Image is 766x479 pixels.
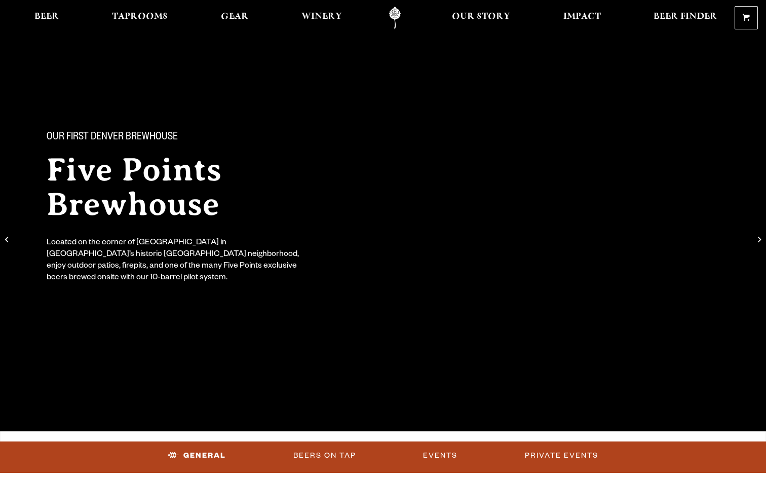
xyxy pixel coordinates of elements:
a: Taprooms [105,7,174,29]
span: Our Story [452,13,510,21]
h2: Five Points Brewhouse [47,153,363,222]
a: Events [419,444,462,467]
div: Located on the corner of [GEOGRAPHIC_DATA] in [GEOGRAPHIC_DATA]’s historic [GEOGRAPHIC_DATA] neig... [47,238,306,284]
a: Odell Home [376,7,414,29]
a: Beer [28,7,66,29]
a: Winery [295,7,349,29]
span: Impact [563,13,601,21]
span: Taprooms [112,13,168,21]
span: Gear [221,13,249,21]
a: Private Events [521,444,602,467]
a: Our Story [445,7,517,29]
a: Beer Finder [647,7,724,29]
a: Beers on Tap [289,444,360,467]
a: Impact [557,7,607,29]
span: Beer [34,13,59,21]
span: Beer Finder [654,13,717,21]
a: Gear [214,7,255,29]
span: Our First Denver Brewhouse [47,131,178,144]
span: Winery [301,13,342,21]
a: General [164,444,230,467]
